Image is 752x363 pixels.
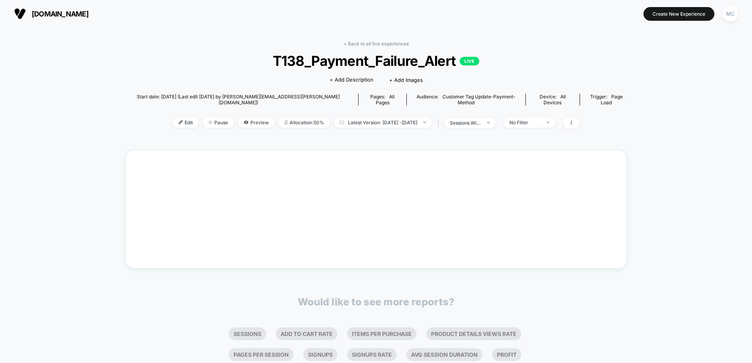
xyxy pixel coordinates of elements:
div: Pages: [364,94,400,105]
span: Customer Tag Update-payment-method [442,94,516,105]
span: Preview [238,117,275,128]
span: Device: [525,94,580,105]
div: MC [723,6,738,22]
span: + Add Description [330,76,373,84]
li: Product Details Views Rate [426,327,521,340]
span: [DOMAIN_NAME] [32,10,89,18]
span: Edit [173,117,199,128]
div: Trigger: [586,94,627,105]
span: Latest Version: [DATE] - [DATE] [334,117,432,128]
li: Avg Session Duration [406,348,482,361]
li: Items Per Purchase [347,327,417,340]
span: T138_Payment_Failure_Alert [150,53,602,69]
span: Pause [203,117,234,128]
span: Start date: [DATE] (Last edit [DATE] by [PERSON_NAME][EMAIL_ADDRESS][PERSON_NAME][DOMAIN_NAME]) [125,94,352,105]
span: Allocation: 50% [279,117,330,128]
li: Pages Per Session [229,348,294,361]
span: Page Load [601,94,623,105]
span: all devices [544,94,566,105]
span: all pages [376,94,395,105]
img: Visually logo [14,8,26,20]
div: sessions with impression [450,120,481,126]
div: No Filter [509,120,541,125]
button: MC [720,6,740,22]
button: Create New Experience [643,7,714,21]
img: end [423,122,426,123]
a: < Back to all live experiences [344,41,409,47]
img: end [208,120,212,124]
li: Profit [492,348,521,361]
li: Signups Rate [347,348,397,361]
img: edit [179,120,183,124]
div: Audience: [413,94,519,105]
span: | [436,117,444,129]
li: Signups [303,348,337,361]
p: Would like to see more reports? [298,296,455,308]
img: end [547,122,549,123]
img: rebalance [284,120,288,125]
li: Sessions [229,327,266,340]
p: LIVE [460,57,479,65]
li: Add To Cart Rate [276,327,337,340]
img: end [487,122,490,123]
img: calendar [340,120,344,124]
span: + Add Images [389,77,423,83]
button: [DOMAIN_NAME] [12,7,91,20]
